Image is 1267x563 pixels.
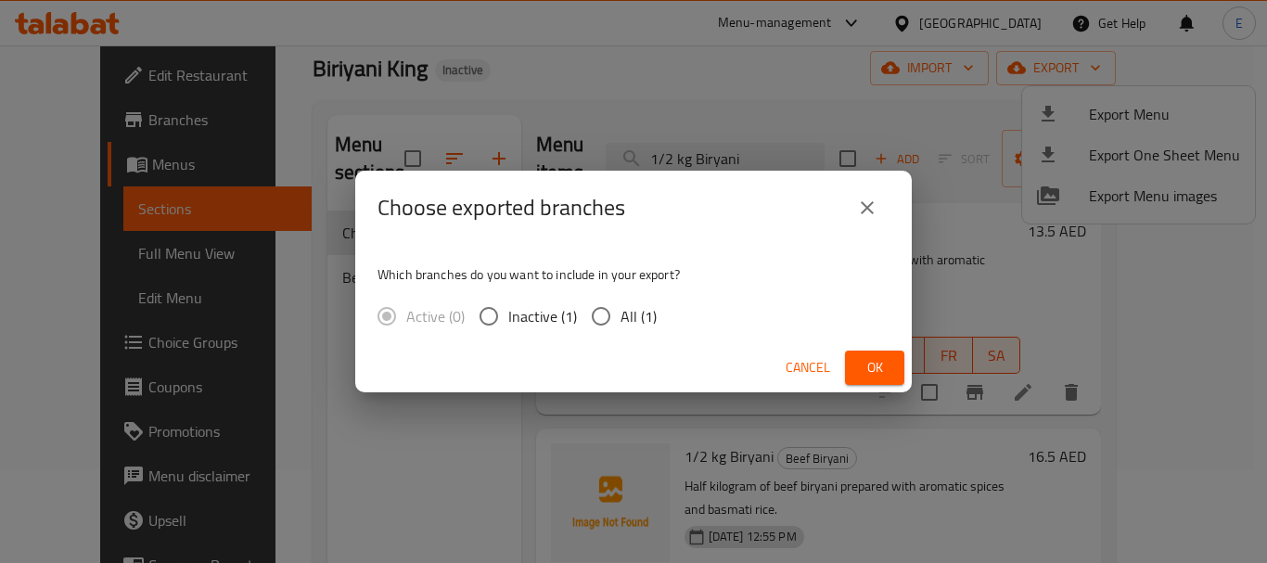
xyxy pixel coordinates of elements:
[786,356,830,379] span: Cancel
[860,356,889,379] span: Ok
[508,305,577,327] span: Inactive (1)
[378,265,889,284] p: Which branches do you want to include in your export?
[778,351,838,385] button: Cancel
[845,351,904,385] button: Ok
[845,186,889,230] button: close
[406,305,465,327] span: Active (0)
[621,305,657,327] span: All (1)
[378,193,625,223] h2: Choose exported branches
